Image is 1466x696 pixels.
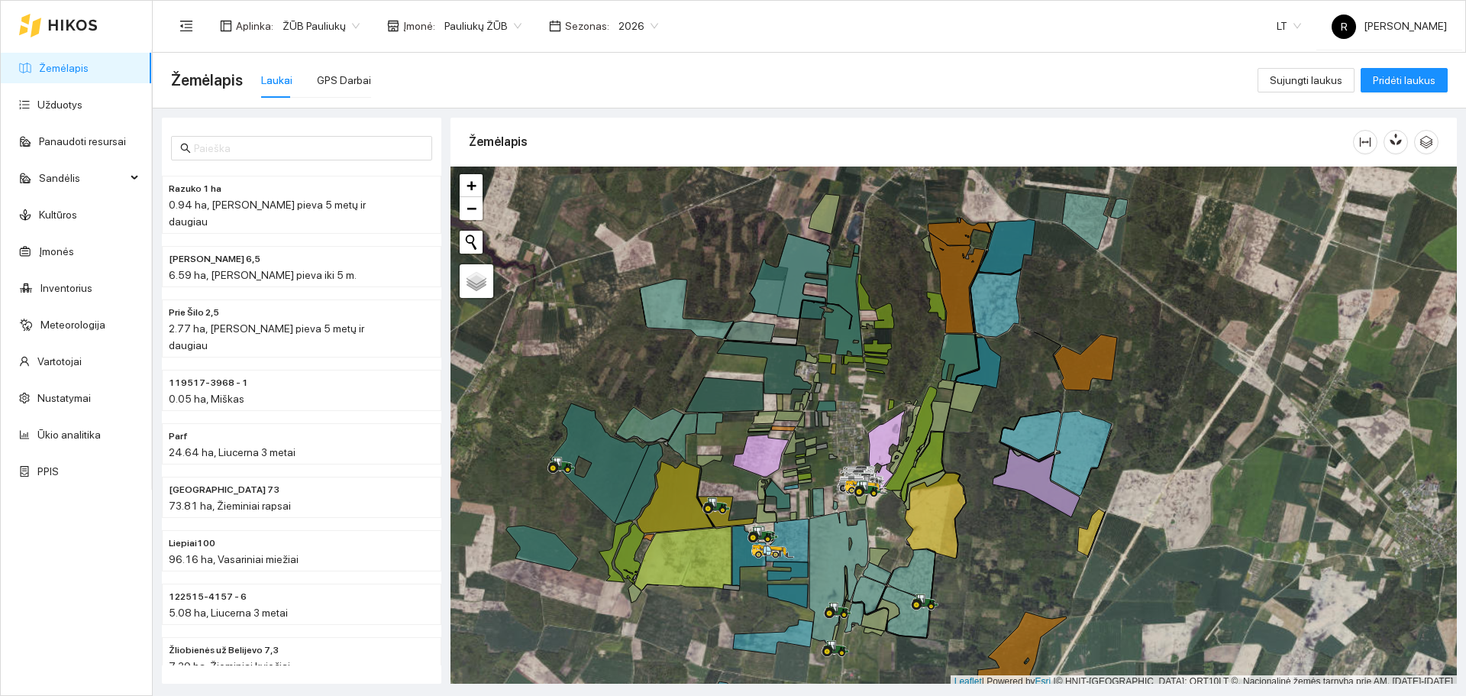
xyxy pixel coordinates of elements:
[1258,68,1355,92] button: Sujungti laukus
[169,393,244,405] span: 0.05 ha, Miškas
[1373,72,1435,89] span: Pridėti laukus
[171,11,202,41] button: menu-fold
[1035,676,1051,687] a: Esri
[169,252,260,267] span: Prie Šilo 6,5
[37,355,82,367] a: Vartotojai
[460,231,483,254] button: Initiate a new search
[40,319,105,331] a: Meteorologija
[169,306,219,320] span: Prie Šilo 2,5
[37,392,91,404] a: Nustatymai
[236,18,273,34] span: Aplinka :
[387,20,399,32] span: shop
[169,182,221,196] span: Razuko 1 ha
[180,143,191,154] span: search
[467,176,476,195] span: +
[1277,15,1301,37] span: LT
[169,607,288,619] span: 5.08 ha, Liucerna 3 metai
[1270,72,1342,89] span: Sujungti laukus
[194,140,423,157] input: Paieška
[169,553,299,565] span: 96.16 ha, Vasariniai miežiai
[220,20,232,32] span: layout
[1353,130,1377,154] button: column-width
[37,99,82,111] a: Užduotys
[460,197,483,220] a: Zoom out
[1258,74,1355,86] a: Sujungti laukus
[1341,15,1348,39] span: R
[169,643,279,658] span: Žliobienės už Belijevo 7,3
[169,429,188,444] span: Parf
[169,322,364,351] span: 2.77 ha, [PERSON_NAME] pieva 5 metų ir daugiau
[39,209,77,221] a: Kultūros
[169,536,215,551] span: Liepiai100
[261,72,292,89] div: Laukai
[549,20,561,32] span: calendar
[169,269,357,281] span: 6.59 ha, [PERSON_NAME] pieva iki 5 m.
[1054,676,1056,687] span: |
[951,675,1457,688] div: | Powered by © HNIT-[GEOGRAPHIC_DATA]; ORT10LT ©, Nacionalinė žemės tarnyba prie AM, [DATE]-[DATE]
[444,15,521,37] span: Pauliukų ŽŪB
[37,465,59,477] a: PPIS
[283,15,360,37] span: ŽŪB Pauliukų
[39,135,126,147] a: Panaudoti resursai
[1361,68,1448,92] button: Pridėti laukus
[618,15,658,37] span: 2026
[169,446,295,458] span: 24.64 ha, Liucerna 3 metai
[460,174,483,197] a: Zoom in
[179,19,193,33] span: menu-fold
[169,376,248,390] span: 119517-3968 - 1
[1361,74,1448,86] a: Pridėti laukus
[169,483,279,497] span: Drobiškių 73
[403,18,435,34] span: Įmonė :
[169,199,366,228] span: 0.94 ha, [PERSON_NAME] pieva 5 metų ir daugiau
[169,500,291,512] span: 73.81 ha, Žieminiai rapsai
[1354,136,1377,148] span: column-width
[37,429,101,441] a: Ūkio analitika
[565,18,609,34] span: Sezonas :
[1332,20,1447,32] span: [PERSON_NAME]
[40,282,92,294] a: Inventorius
[467,199,476,218] span: −
[39,163,126,193] span: Sandėlis
[460,264,493,298] a: Layers
[317,72,371,89] div: GPS Darbai
[169,590,247,604] span: 122515-4157 - 6
[39,62,89,74] a: Žemėlapis
[171,68,243,92] span: Žemėlapis
[954,676,982,687] a: Leaflet
[39,245,74,257] a: Įmonės
[469,120,1353,163] div: Žemėlapis
[169,660,290,672] span: 7.39 ha, Žieminiai kviečiai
